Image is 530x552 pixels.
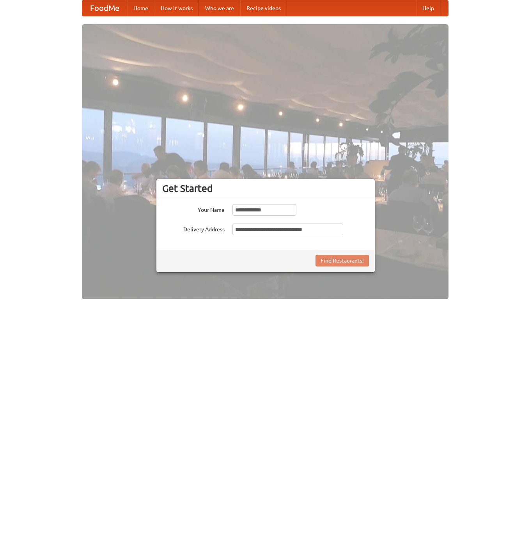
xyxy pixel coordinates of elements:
[154,0,199,16] a: How it works
[240,0,287,16] a: Recipe videos
[162,204,225,214] label: Your Name
[162,183,369,194] h3: Get Started
[199,0,240,16] a: Who we are
[416,0,440,16] a: Help
[82,0,127,16] a: FoodMe
[162,224,225,233] label: Delivery Address
[316,255,369,266] button: Find Restaurants!
[127,0,154,16] a: Home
